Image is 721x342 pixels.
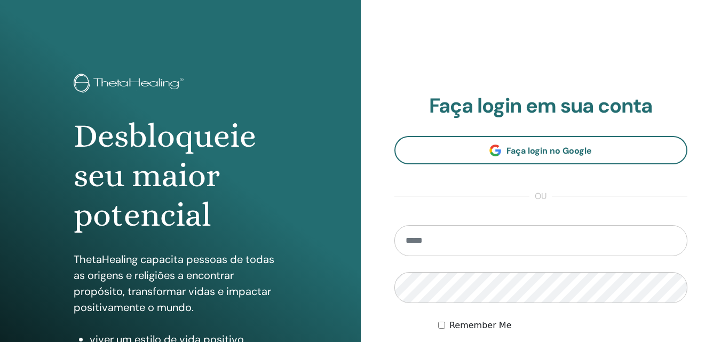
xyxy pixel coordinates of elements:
div: Keep me authenticated indefinitely or until I manually logout [438,319,687,332]
span: ou [529,190,552,203]
label: Remember Me [449,319,512,332]
h2: Faça login em sua conta [394,94,688,118]
h1: Desbloqueie seu maior potencial [74,116,287,235]
p: ThetaHealing capacita pessoas de todas as origens e religiões a encontrar propósito, transformar ... [74,251,287,315]
a: Faça login no Google [394,136,688,164]
span: Faça login no Google [506,145,592,156]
